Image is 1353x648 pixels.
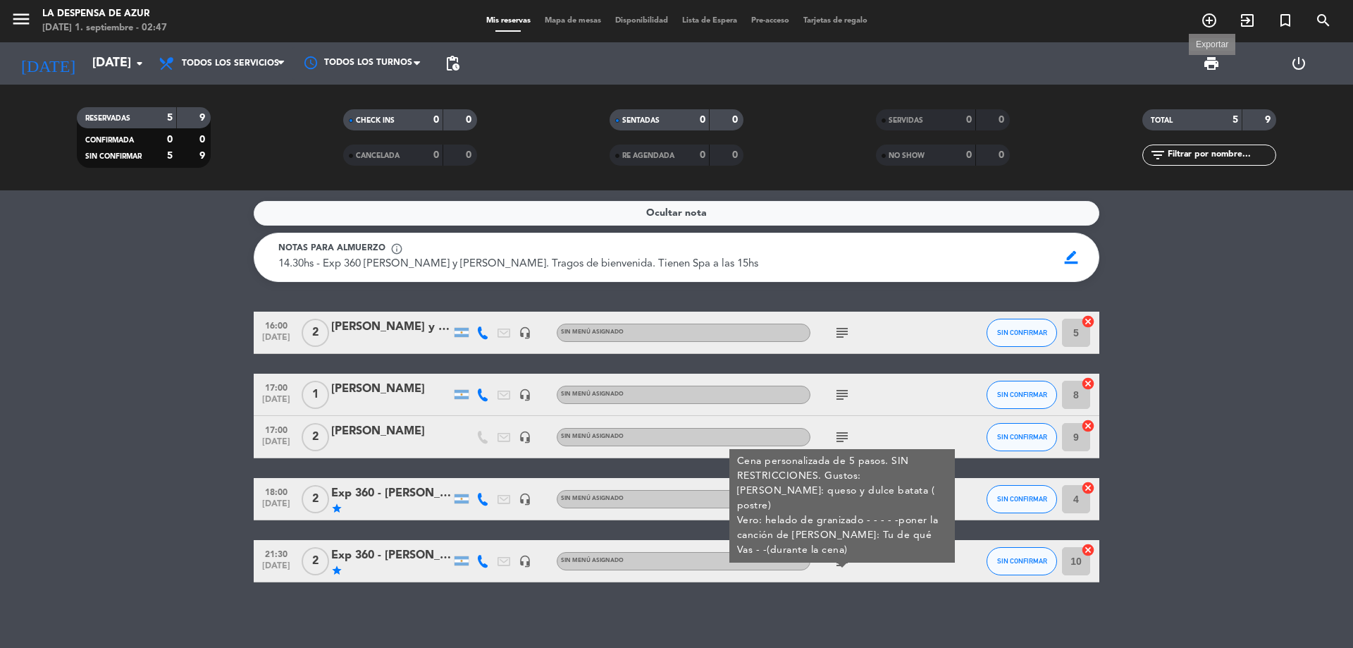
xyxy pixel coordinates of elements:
i: star [331,503,342,514]
div: [PERSON_NAME] [331,422,451,441]
span: SIN CONFIRMAR [997,329,1047,336]
strong: 0 [966,150,972,160]
strong: 5 [167,113,173,123]
button: SIN CONFIRMAR [987,547,1057,575]
i: cancel [1081,314,1095,329]
div: LOG OUT [1255,42,1342,85]
strong: 0 [732,150,741,160]
span: Mis reservas [479,17,538,25]
strong: 5 [1232,115,1238,125]
div: La Despensa de Azur [42,7,167,21]
i: filter_list [1149,147,1166,164]
i: headset_mic [519,326,531,339]
strong: 9 [199,151,208,161]
span: 1 [302,381,329,409]
strong: 0 [199,135,208,145]
span: Tarjetas de regalo [796,17,875,25]
strong: 0 [466,115,474,125]
input: Filtrar por nombre... [1166,147,1275,163]
button: SIN CONFIRMAR [987,381,1057,409]
span: RE AGENDADA [622,152,674,159]
span: SIN CONFIRMAR [997,557,1047,565]
span: NO SHOW [889,152,925,159]
span: 2 [302,319,329,347]
span: pending_actions [444,55,461,72]
span: CHECK INS [356,117,395,124]
span: Ocultar nota [646,205,707,221]
span: 2 [302,547,329,575]
div: [DATE] 1. septiembre - 02:47 [42,21,167,35]
button: menu [11,8,32,35]
strong: 0 [732,115,741,125]
div: Cena personalizada de 5 pasos. SIN RESTRICCIONES. Gustos: [PERSON_NAME]: queso y dulce batata ( p... [737,454,948,558]
span: Lista de Espera [675,17,744,25]
i: arrow_drop_down [131,55,148,72]
div: [PERSON_NAME] [331,380,451,398]
button: SIN CONFIRMAR [987,423,1057,451]
span: 18:00 [259,483,294,499]
i: headset_mic [519,493,531,506]
div: Exp 360 - [PERSON_NAME] y [PERSON_NAME] [331,546,451,565]
span: [DATE] [259,333,294,349]
i: menu [11,8,32,30]
i: cancel [1081,419,1095,433]
span: [DATE] [259,395,294,411]
i: headset_mic [519,431,531,444]
strong: 0 [433,150,439,160]
strong: 0 [433,115,439,125]
strong: 5 [167,151,173,161]
strong: 0 [999,150,1007,160]
span: [DATE] [259,437,294,453]
span: SERVIDAS [889,117,923,124]
button: SIN CONFIRMAR [987,319,1057,347]
i: turned_in_not [1277,12,1294,29]
strong: 0 [966,115,972,125]
div: Exportar [1189,38,1235,51]
div: Exp 360 - [PERSON_NAME] y [PERSON_NAME] [331,484,451,503]
strong: 0 [700,150,705,160]
strong: 9 [1265,115,1273,125]
i: headset_mic [519,389,531,401]
span: 17:00 [259,421,294,437]
span: CANCELADA [356,152,400,159]
i: star [331,565,342,576]
span: Pre-acceso [744,17,796,25]
i: cancel [1081,481,1095,495]
span: print [1203,55,1220,72]
span: Sin menú asignado [561,391,624,397]
div: [PERSON_NAME] y [PERSON_NAME] [331,318,451,336]
i: headset_mic [519,555,531,568]
span: Sin menú asignado [561,558,624,563]
i: power_settings_new [1290,55,1307,72]
span: Disponibilidad [608,17,675,25]
i: exit_to_app [1239,12,1256,29]
span: 2 [302,423,329,451]
i: subject [834,429,851,446]
span: CONFIRMADA [85,137,134,144]
span: SIN CONFIRMAR [997,391,1047,398]
span: 14.30hs - Exp 360 [PERSON_NAME] y [PERSON_NAME]. Tragos de bienvenida. Tienen Spa a las 15hs [278,259,758,269]
strong: 0 [999,115,1007,125]
span: 21:30 [259,545,294,561]
strong: 0 [167,135,173,145]
strong: 9 [199,113,208,123]
span: 2 [302,485,329,513]
i: add_circle_outline [1201,12,1218,29]
span: Mapa de mesas [538,17,608,25]
span: RESERVADAS [85,115,130,122]
span: Sin menú asignado [561,496,624,501]
span: Notas para almuerzo [278,242,385,256]
span: Todos los servicios [182,59,279,68]
i: subject [834,324,851,341]
span: [DATE] [259,499,294,515]
button: SIN CONFIRMAR [987,485,1057,513]
span: SIN CONFIRMAR [997,433,1047,441]
span: SENTADAS [622,117,660,124]
span: 16:00 [259,317,294,333]
span: SIN CONFIRMAR [997,495,1047,503]
span: info_outline [390,243,403,255]
strong: 0 [700,115,705,125]
span: Sin menú asignado [561,329,624,335]
i: subject [834,386,851,403]
span: Sin menú asignado [561,434,624,439]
